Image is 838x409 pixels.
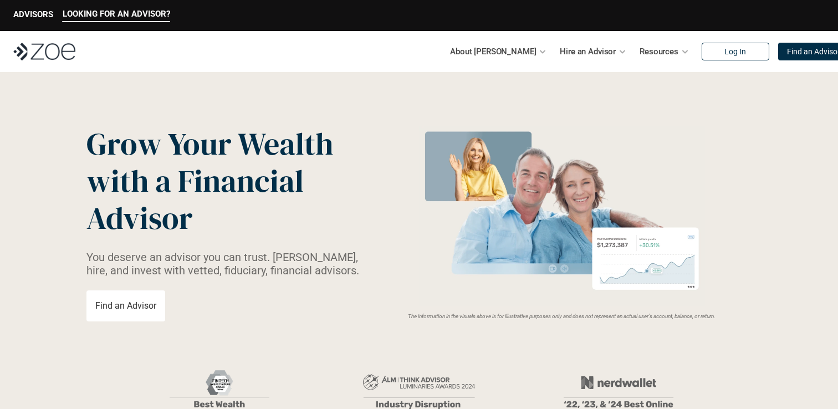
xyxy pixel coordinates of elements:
p: Find an Advisor [95,300,156,311]
p: Log In [724,47,746,57]
a: Find an Advisor [86,290,165,321]
p: Hire an Advisor [560,43,616,60]
em: The information in the visuals above is for illustrative purposes only and does not represent an ... [408,313,716,319]
a: Log In [702,43,769,60]
p: About [PERSON_NAME] [450,43,536,60]
p: Resources [640,43,678,60]
span: with a Financial Advisor [86,160,310,239]
p: LOOKING FOR AN ADVISOR? [63,9,170,19]
p: You deserve an advisor you can trust. [PERSON_NAME], hire, and invest with vetted, fiduciary, fin... [86,250,372,277]
p: ADVISORS [13,9,53,19]
span: Grow Your Wealth [86,122,333,165]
